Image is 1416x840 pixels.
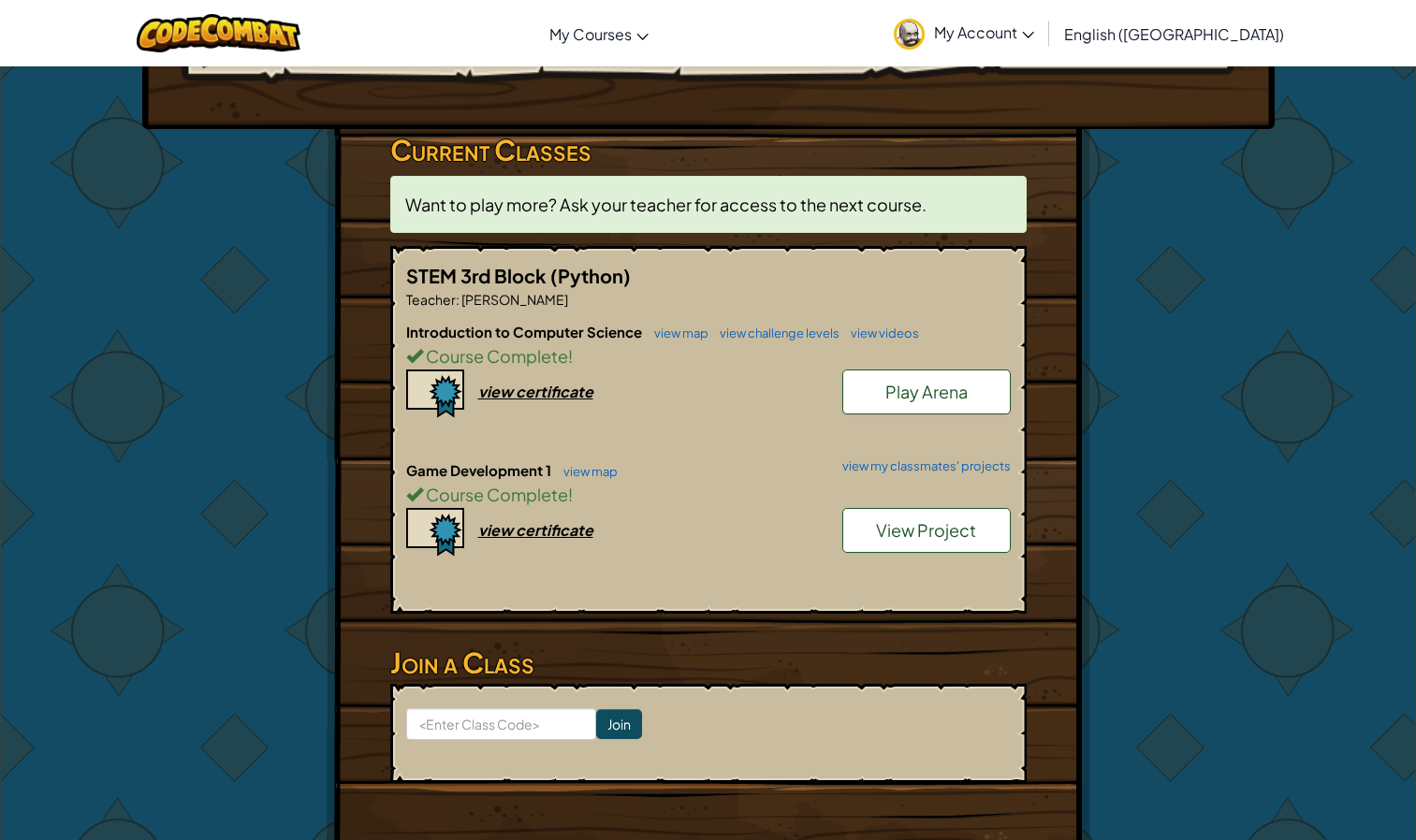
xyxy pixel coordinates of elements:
span: STEM 3rd Block [406,264,550,287]
span: Course Complete [423,345,568,367]
h3: Current Classes [390,129,1027,171]
span: Want to play more? Ask your teacher for access to the next course. [405,194,927,215]
a: My Account [884,4,1044,63]
img: certificate-icon.png [406,508,464,557]
img: CodeCombat logo [137,14,300,52]
a: view videos [841,326,919,340]
span: Introduction to Computer Science [406,323,645,340]
a: view challenge levels [710,326,839,340]
a: view certificate [406,382,593,401]
a: view certificate [406,520,593,540]
a: view map [554,464,618,479]
input: Join [596,709,642,739]
a: view my classmates' projects [833,460,1011,472]
div: view certificate [478,520,593,540]
span: ! [568,345,573,367]
span: [PERSON_NAME] [460,291,568,308]
span: View Project [876,519,976,541]
input: <Enter Class Code> [406,708,596,740]
span: Course Complete [423,484,568,505]
span: My Courses [549,24,632,44]
span: English ([GEOGRAPHIC_DATA]) [1064,24,1284,44]
a: My Courses [540,8,658,59]
a: view map [645,326,708,340]
a: English ([GEOGRAPHIC_DATA]) [1055,8,1293,59]
img: avatar [894,19,925,50]
img: certificate-icon.png [406,369,464,418]
span: ! [568,484,573,505]
span: Play Arena [885,381,968,402]
span: My Account [934,22,1034,42]
h3: Join a Class [390,642,1027,684]
div: view certificate [478,382,593,401]
span: Game Development 1 [406,461,554,479]
span: Teacher [406,291,456,308]
span: (Python) [550,264,631,287]
span: : [456,291,460,308]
